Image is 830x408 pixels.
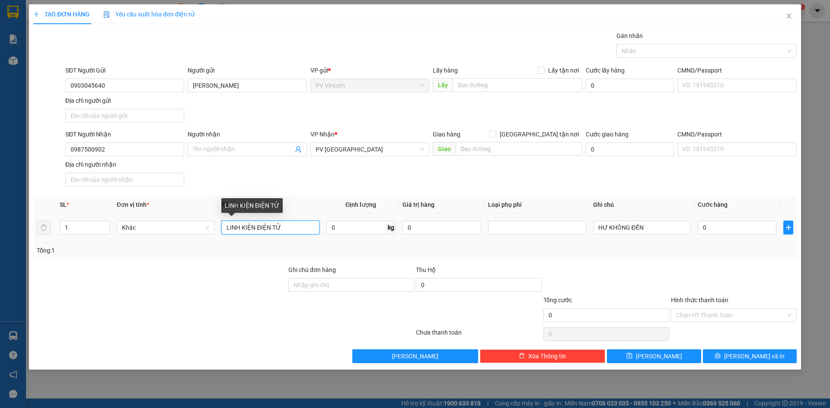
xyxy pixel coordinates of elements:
[103,11,195,18] span: Yêu cầu xuất hóa đơn điện tử
[433,142,456,156] span: Giao
[288,266,336,273] label: Ghi chú đơn hàng
[117,201,149,208] span: Đơn vị tính
[188,130,306,139] div: Người nhận
[724,351,785,361] span: [PERSON_NAME] và In
[33,11,39,17] span: plus
[60,201,67,208] span: SL
[698,201,728,208] span: Cước hàng
[310,131,335,138] span: VP Nhận
[415,328,543,343] div: Chưa thanh toán
[65,173,184,187] input: Địa chỉ của người nhận
[433,78,453,92] span: Lấy
[626,353,632,360] span: save
[636,351,682,361] span: [PERSON_NAME]
[352,349,478,363] button: [PERSON_NAME]
[456,142,582,156] input: Dọc đường
[102,228,108,234] span: down
[677,130,796,139] div: CMND/Passport
[387,221,396,234] span: kg
[221,221,319,234] input: VD: Bàn, Ghế
[100,221,109,228] span: Increase Value
[433,67,458,74] span: Lấy hàng
[543,297,572,304] span: Tổng cước
[586,131,629,138] label: Cước giao hàng
[122,221,209,234] span: Khác
[288,278,414,292] input: Ghi chú đơn hàng
[590,196,694,213] th: Ghi chú
[453,78,582,92] input: Dọc đường
[784,224,792,231] span: plus
[593,221,691,234] input: Ghi Chú
[316,79,424,92] span: PV Vincom
[65,109,184,123] input: Địa chỉ của người gửi
[316,143,424,156] span: PV Tây Ninh
[586,142,674,156] input: Cước giao hàng
[310,66,429,75] div: VP gửi
[37,246,320,255] div: Tổng: 1
[785,13,792,19] span: close
[295,146,302,153] span: user-add
[715,353,721,360] span: printer
[496,130,582,139] span: [GEOGRAPHIC_DATA] tận nơi
[345,201,376,208] span: Định lượng
[703,349,797,363] button: printer[PERSON_NAME] và In
[777,4,801,28] button: Close
[480,349,606,363] button: deleteXóa Thông tin
[586,79,674,92] input: Cước lấy hàng
[65,130,184,139] div: SĐT Người Nhận
[607,349,701,363] button: save[PERSON_NAME]
[783,221,793,234] button: plus
[65,66,184,75] div: SĐT Người Gửi
[528,351,566,361] span: Xóa Thông tin
[545,66,582,75] span: Lấy tận nơi
[671,297,728,304] label: Hình thức thanh toán
[392,351,438,361] span: [PERSON_NAME]
[433,131,460,138] span: Giao hàng
[65,96,184,105] div: Địa chỉ người gửi
[677,66,796,75] div: CMND/Passport
[102,222,108,228] span: up
[402,201,434,208] span: Giá trị hàng
[65,160,184,169] div: Địa chỉ người nhận
[586,67,625,74] label: Cước lấy hàng
[402,221,481,234] input: 0
[37,221,51,234] button: delete
[519,353,525,360] span: delete
[103,11,110,18] img: icon
[485,196,589,213] th: Loại phụ phí
[33,11,89,18] span: TẠO ĐƠN HÀNG
[100,228,109,234] span: Decrease Value
[221,198,283,213] div: LINH KIỆN ĐIỆN TỬ
[416,266,436,273] span: Thu Hộ
[188,66,306,75] div: Người gửi
[616,32,643,39] label: Gán nhãn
